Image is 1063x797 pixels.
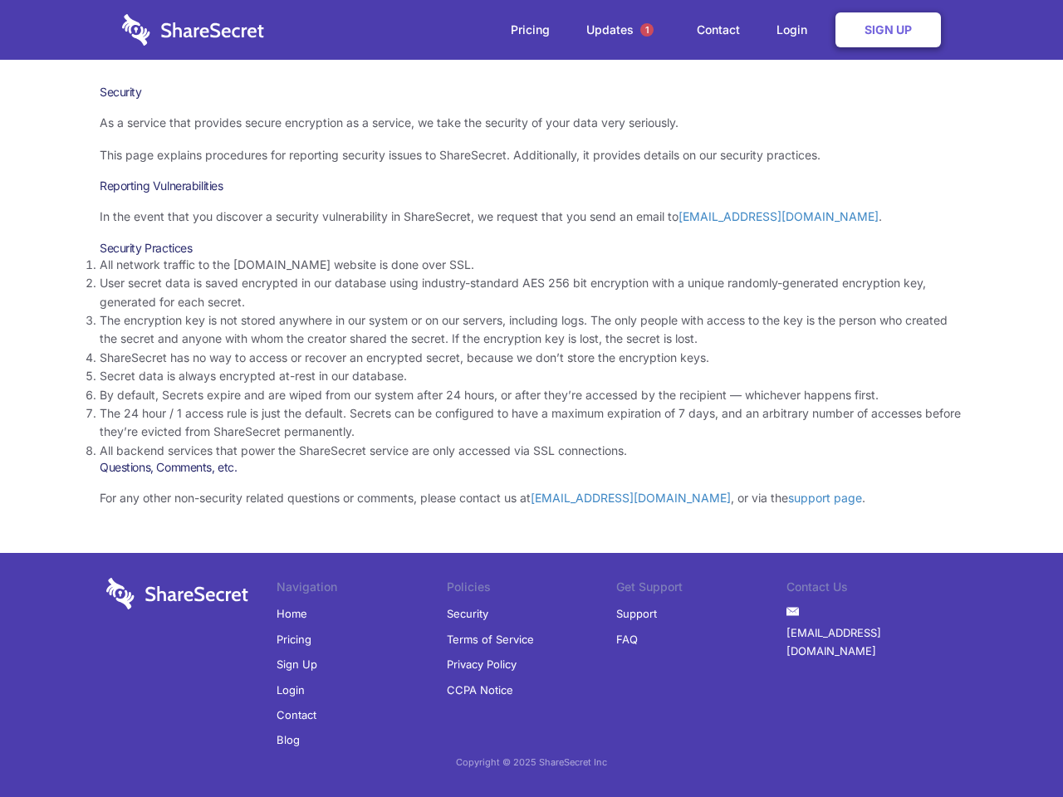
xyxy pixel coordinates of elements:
[531,491,731,505] a: [EMAIL_ADDRESS][DOMAIN_NAME]
[835,12,941,47] a: Sign Up
[122,14,264,46] img: logo-wordmark-white-trans-d4663122ce5f474addd5e946df7df03e33cb6a1c49d2221995e7729f52c070b2.svg
[447,627,534,652] a: Terms of Service
[100,442,963,460] li: All backend services that power the ShareSecret service are only accessed via SSL connections.
[100,349,963,367] li: ShareSecret has no way to access or recover an encrypted secret, because we don’t store the encry...
[100,256,963,274] li: All network traffic to the [DOMAIN_NAME] website is done over SSL.
[100,489,963,507] p: For any other non-security related questions or comments, please contact us at , or via the .
[680,4,757,56] a: Contact
[640,23,654,37] span: 1
[100,386,963,404] li: By default, Secrets expire and are wiped from our system after 24 hours, or after they’re accesse...
[494,4,566,56] a: Pricing
[100,241,963,256] h3: Security Practices
[277,677,305,702] a: Login
[277,727,300,752] a: Blog
[100,274,963,311] li: User secret data is saved encrypted in our database using industry-standard AES 256 bit encryptio...
[277,578,447,601] li: Navigation
[106,578,248,609] img: logo-wordmark-white-trans-d4663122ce5f474addd5e946df7df03e33cb6a1c49d2221995e7729f52c070b2.svg
[277,601,307,626] a: Home
[277,702,316,727] a: Contact
[447,601,488,626] a: Security
[786,578,957,601] li: Contact Us
[100,208,963,226] p: In the event that you discover a security vulnerability in ShareSecret, we request that you send ...
[100,114,963,132] p: As a service that provides secure encryption as a service, we take the security of your data very...
[616,627,638,652] a: FAQ
[100,404,963,442] li: The 24 hour / 1 access rule is just the default. Secrets can be configured to have a maximum expi...
[447,652,517,677] a: Privacy Policy
[100,178,963,193] h3: Reporting Vulnerabilities
[277,627,311,652] a: Pricing
[100,146,963,164] p: This page explains procedures for reporting security issues to ShareSecret. Additionally, it prov...
[616,601,657,626] a: Support
[100,85,963,100] h1: Security
[447,578,617,601] li: Policies
[788,491,862,505] a: support page
[760,4,832,56] a: Login
[786,620,957,664] a: [EMAIL_ADDRESS][DOMAIN_NAME]
[100,311,963,349] li: The encryption key is not stored anywhere in our system or on our servers, including logs. The on...
[678,209,879,223] a: [EMAIL_ADDRESS][DOMAIN_NAME]
[100,367,963,385] li: Secret data is always encrypted at-rest in our database.
[277,652,317,677] a: Sign Up
[447,677,513,702] a: CCPA Notice
[616,578,786,601] li: Get Support
[100,460,963,475] h3: Questions, Comments, etc.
